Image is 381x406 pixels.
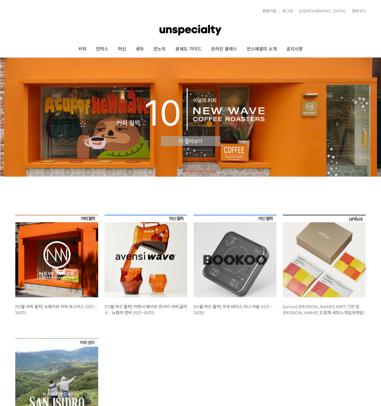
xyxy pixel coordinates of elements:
img: [10월 커피 월픽] 뉴웨이브 커피 로스터스 (10/1 ~ 10/31) [15,215,98,298]
a: 머신 [113,41,131,57]
a: 언스페셜티 소개 [242,41,282,57]
a: 언노트 [149,41,171,57]
a: [DEMOGRAPHIC_DATA] [296,9,346,13]
a: [10월 커피 월픽] 뉴웨이브 커피 로스터스 (10/1 ~ 10/31) [15,304,97,315]
a: 생두 [131,41,149,57]
a: 언럭스 [91,41,113,57]
a: [unlux] [PERSON_NAME] #907 그린 팁 [PERSON_NAME] 드립백 세트(4개입/8개입) [283,304,364,315]
a: 공지사항 [282,41,308,57]
a: 로그인 [279,9,293,13]
img: [10월 머신 월픽] 아벤시 웨이브 센서리 서버/글라스 - 뉴컬러 앰버 (10/1~10/31) [105,215,187,298]
a: 장바구니 [349,9,366,13]
a: [10월 머신 월픽] 부쿠 테미스 미니 저울 (10/1 ~ 10/31) [194,304,272,315]
a: 커피 [73,41,91,57]
a: 회원가입 [259,9,276,13]
a: 분쇄도 가이드 [171,41,206,57]
a: 온라인 클래스 [206,41,242,57]
img: [10월 머신 월픽] 부쿠 테미스 미니 저울 (10/1 ~ 10/31) [194,215,276,298]
a: [10월 머신 월픽] 아벤시 웨이브 센서리 서버/글라스 - 뉴컬러 앰버 (10/1~10/31) [105,304,187,315]
img: [unlux] 파나마 잰슨 #907 그린 팁 게이샤 워시드 드립백 세트(4개입/8개입) [283,215,366,298]
img: 언스페셜티 몰 [160,21,221,40]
